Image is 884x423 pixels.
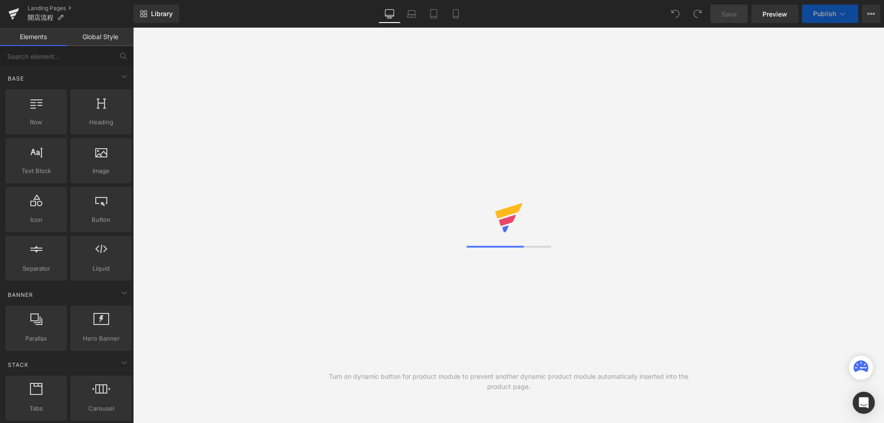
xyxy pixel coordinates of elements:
button: Redo [688,5,707,23]
div: Open Intercom Messenger [853,392,875,414]
button: More [862,5,880,23]
span: Publish [813,10,836,17]
a: Preview [751,5,798,23]
span: 開店流程 [28,14,53,21]
a: Desktop [378,5,401,23]
span: Icon [8,215,64,225]
a: Tablet [423,5,445,23]
a: Landing Pages [28,5,134,12]
span: Button [73,215,129,225]
span: Preview [762,9,787,19]
span: Tabs [8,404,64,413]
span: Hero Banner [73,334,129,343]
span: Banner [7,290,34,299]
span: Heading [73,117,129,127]
span: Carousel [73,404,129,413]
span: Separator [8,264,64,273]
a: Mobile [445,5,467,23]
span: Text Block [8,166,64,176]
span: Stack [7,360,29,369]
div: Turn on dynamic button for product module to prevent another dynamic product module automatically... [321,371,697,392]
span: Library [151,10,173,18]
span: Image [73,166,129,176]
a: Laptop [401,5,423,23]
button: Publish [802,5,858,23]
span: Row [8,117,64,127]
span: Save [721,9,737,19]
span: Parallax [8,334,64,343]
button: Undo [666,5,685,23]
a: New Library [134,5,179,23]
span: Base [7,74,25,83]
span: Liquid [73,264,129,273]
a: Global Style [67,28,134,46]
